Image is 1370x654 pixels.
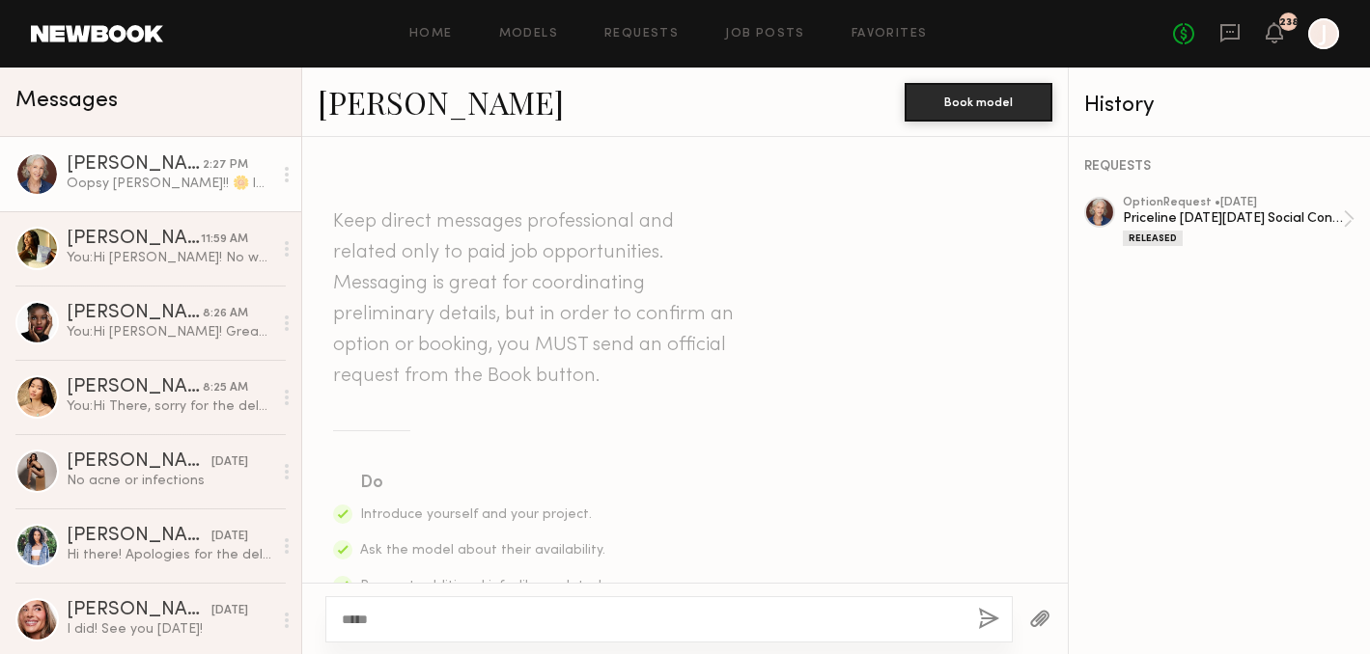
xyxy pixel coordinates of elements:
div: Released [1123,231,1183,246]
button: Book model [905,83,1052,122]
a: [PERSON_NAME] [318,81,564,123]
span: Request additional info, like updated digitals, relevant experience, other skills, etc. [360,580,601,633]
div: [PERSON_NAME] [67,527,211,546]
div: You: Hi There, sorry for the delayed response. You are good to release [DATE]. Thank you! [67,397,272,416]
a: Book model [905,93,1052,109]
div: 11:59 AM [201,231,248,249]
a: optionRequest •[DATE]Priceline [DATE][DATE] Social ContentReleased [1123,197,1355,246]
div: [PERSON_NAME] [67,304,203,323]
div: Oopsy [PERSON_NAME]!! 🌼 lol. I’m confused with another job. Sorry [67,175,272,193]
div: [PERSON_NAME] [67,452,211,472]
a: J [1308,18,1339,49]
div: [PERSON_NAME] [67,601,211,620]
div: Priceline [DATE][DATE] Social Content [1123,209,1343,228]
div: You: Hi [PERSON_NAME]! Great, would love to go ahead and book you. Does 1:30 to 5 work for you? [67,323,272,341]
span: Ask the model about their availability. [360,544,605,557]
header: Keep direct messages professional and related only to paid job opportunities. Messaging is great ... [333,206,739,392]
a: Favorites [852,28,928,41]
div: option Request • [DATE] [1123,197,1343,209]
div: [PERSON_NAME] [67,230,201,249]
a: Home [409,28,453,41]
div: You: Hi [PERSON_NAME]! No worries. Would love to still book you for the shoot:) Does 1:30 to 5pm ... [67,249,272,267]
a: Requests [604,28,679,41]
span: Messages [15,90,118,112]
div: [DATE] [211,602,248,620]
span: Introduce yourself and your project. [360,508,592,521]
div: [DATE] [211,453,248,472]
div: REQUESTS [1084,160,1355,174]
div: 8:26 AM [203,305,248,323]
div: Do [360,470,607,497]
div: Hi there! Apologies for the delay in response. I’m currently out of state and won’t be back by th... [67,546,272,564]
div: 238 [1279,17,1299,28]
div: History [1084,95,1355,117]
div: [PERSON_NAME] [67,378,203,397]
div: No acne or infections [67,472,272,490]
div: 2:27 PM [203,156,248,175]
a: Job Posts [725,28,805,41]
div: [DATE] [211,528,248,546]
a: Models [499,28,558,41]
div: I did! See you [DATE]! [67,620,272,639]
div: [PERSON_NAME] [67,155,203,175]
div: 8:25 AM [203,379,248,397]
